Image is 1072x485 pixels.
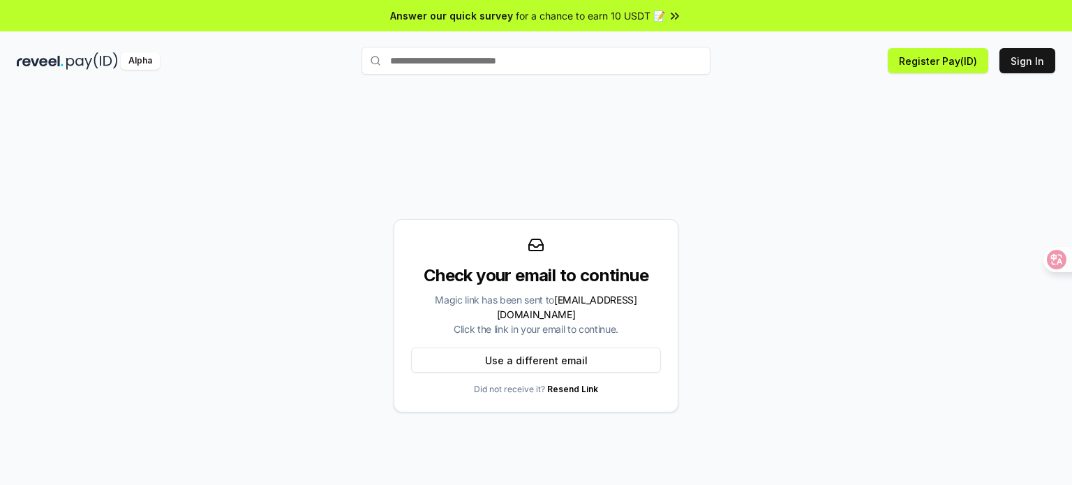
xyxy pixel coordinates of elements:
[411,348,661,373] button: Use a different email
[411,264,661,287] div: Check your email to continue
[66,52,118,70] img: pay_id
[17,52,64,70] img: reveel_dark
[516,8,665,23] span: for a chance to earn 10 USDT 📝
[547,384,598,394] a: Resend Link
[411,292,661,336] div: Magic link has been sent to Click the link in your email to continue.
[999,48,1055,73] button: Sign In
[121,52,160,70] div: Alpha
[888,48,988,73] button: Register Pay(ID)
[390,8,513,23] span: Answer our quick survey
[497,294,637,320] span: [EMAIL_ADDRESS][DOMAIN_NAME]
[474,384,598,395] p: Did not receive it?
